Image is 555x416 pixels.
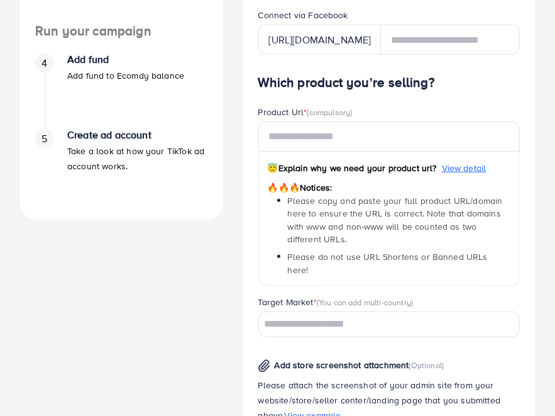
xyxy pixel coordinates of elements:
[275,359,409,371] span: Add store screenshot attachment
[20,129,223,205] li: Create ad account
[67,68,184,83] p: Add fund to Ecomdy balance
[67,53,184,65] h4: Add fund
[20,23,223,39] h4: Run your campaign
[317,296,413,308] span: (You can add multi-country)
[258,312,520,337] div: Search for option
[268,162,437,174] span: Explain why we need your product url?
[268,181,300,194] span: 🔥🔥🔥
[409,359,444,371] span: (Optional)
[258,75,520,91] h4: Which product you’re selling?
[20,53,223,129] li: Add fund
[260,315,503,334] input: Search for option
[502,359,546,407] iframe: Chat
[258,25,382,55] div: [URL][DOMAIN_NAME]
[41,132,47,146] span: 5
[307,106,353,118] span: (compulsory)
[258,106,353,118] label: Product Url
[288,250,488,276] span: Please do not use URL Shortens or Banned URLs here!
[67,143,208,174] p: Take a look at how your TikTok ad account works.
[268,181,332,194] span: Notices:
[268,162,278,174] span: 😇
[442,162,486,174] span: View detail
[258,9,348,21] label: Connect via Facebook
[41,56,47,70] span: 4
[258,359,270,373] img: img
[67,129,208,141] h4: Create ad account
[288,194,503,245] span: Please copy and paste your full product URL/domain here to ensure the URL is correct. Note that d...
[258,296,414,308] label: Target Market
